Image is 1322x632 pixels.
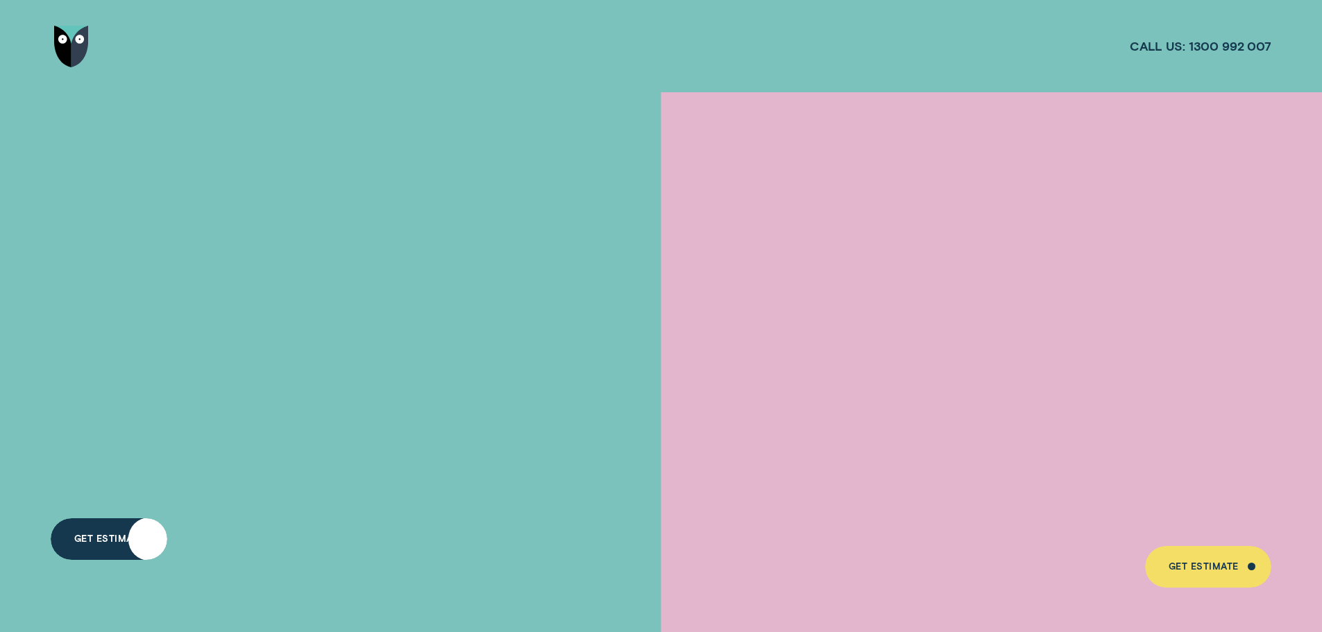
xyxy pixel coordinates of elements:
a: Call us:1300 992 007 [1130,38,1271,54]
span: Call us: [1130,38,1185,54]
a: Get Estimate [51,518,167,560]
a: Get Estimate [1145,546,1271,588]
span: 1300 992 007 [1189,38,1271,54]
h4: A LOAN THAT PUTS YOU IN CONTROL [51,213,452,407]
img: Wisr [54,26,89,67]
